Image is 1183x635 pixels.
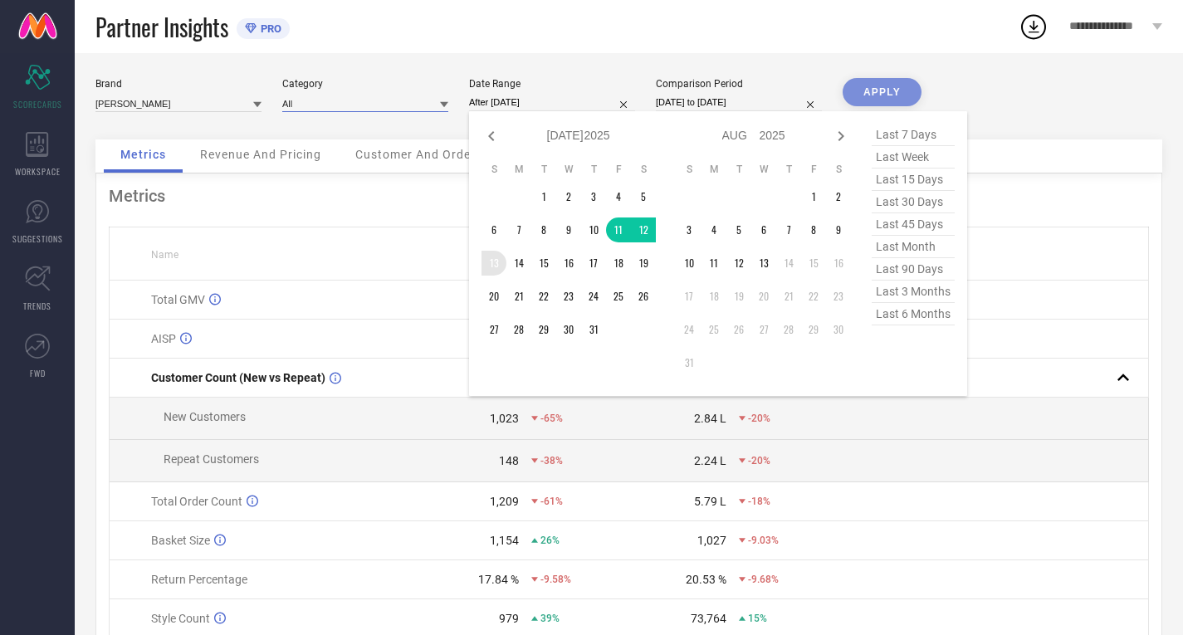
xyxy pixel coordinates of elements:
[776,163,801,176] th: Thursday
[506,217,531,242] td: Mon Jul 07 2025
[751,217,776,242] td: Wed Aug 06 2025
[694,454,726,467] div: 2.24 L
[482,217,506,242] td: Sun Jul 06 2025
[30,367,46,379] span: FWD
[606,284,631,309] td: Fri Jul 25 2025
[701,217,726,242] td: Mon Aug 04 2025
[656,78,822,90] div: Comparison Period
[694,412,726,425] div: 2.84 L
[581,163,606,176] th: Thursday
[606,184,631,209] td: Fri Jul 04 2025
[469,94,635,111] input: Select date range
[282,78,448,90] div: Category
[801,284,826,309] td: Fri Aug 22 2025
[631,163,656,176] th: Saturday
[677,217,701,242] td: Sun Aug 03 2025
[726,251,751,276] td: Tue Aug 12 2025
[751,251,776,276] td: Wed Aug 13 2025
[631,184,656,209] td: Sat Jul 05 2025
[151,293,205,306] span: Total GMV
[677,251,701,276] td: Sun Aug 10 2025
[776,251,801,276] td: Thu Aug 14 2025
[748,574,779,585] span: -9.68%
[151,249,178,261] span: Name
[355,148,482,161] span: Customer And Orders
[257,22,281,35] span: PRO
[531,184,556,209] td: Tue Jul 01 2025
[95,10,228,44] span: Partner Insights
[872,281,955,303] span: last 3 months
[23,300,51,312] span: TRENDS
[531,251,556,276] td: Tue Jul 15 2025
[831,126,851,146] div: Next month
[826,317,851,342] td: Sat Aug 30 2025
[540,613,560,624] span: 39%
[478,573,519,586] div: 17.84 %
[151,332,176,345] span: AISP
[531,217,556,242] td: Tue Jul 08 2025
[531,317,556,342] td: Tue Jul 29 2025
[482,284,506,309] td: Sun Jul 20 2025
[531,284,556,309] td: Tue Jul 22 2025
[776,217,801,242] td: Thu Aug 07 2025
[581,217,606,242] td: Thu Jul 10 2025
[606,251,631,276] td: Fri Jul 18 2025
[801,317,826,342] td: Fri Aug 29 2025
[482,251,506,276] td: Sun Jul 13 2025
[490,412,519,425] div: 1,023
[826,163,851,176] th: Saturday
[872,213,955,236] span: last 45 days
[120,148,166,161] span: Metrics
[677,317,701,342] td: Sun Aug 24 2025
[701,284,726,309] td: Mon Aug 18 2025
[631,217,656,242] td: Sat Jul 12 2025
[540,535,560,546] span: 26%
[13,98,62,110] span: SCORECARDS
[482,163,506,176] th: Sunday
[490,495,519,508] div: 1,209
[606,163,631,176] th: Friday
[490,534,519,547] div: 1,154
[540,413,563,424] span: -65%
[677,350,701,375] td: Sun Aug 31 2025
[506,284,531,309] td: Mon Jul 21 2025
[581,184,606,209] td: Thu Jul 03 2025
[677,163,701,176] th: Sunday
[151,495,242,508] span: Total Order Count
[826,251,851,276] td: Sat Aug 16 2025
[540,455,563,466] span: -38%
[606,217,631,242] td: Fri Jul 11 2025
[506,251,531,276] td: Mon Jul 14 2025
[697,534,726,547] div: 1,027
[531,163,556,176] th: Tuesday
[701,317,726,342] td: Mon Aug 25 2025
[776,317,801,342] td: Thu Aug 28 2025
[748,613,767,624] span: 15%
[164,410,246,423] span: New Customers
[801,184,826,209] td: Fri Aug 01 2025
[748,455,770,466] span: -20%
[556,284,581,309] td: Wed Jul 23 2025
[556,163,581,176] th: Wednesday
[151,371,325,384] span: Customer Count (New vs Repeat)
[872,169,955,191] span: last 15 days
[801,251,826,276] td: Fri Aug 15 2025
[826,184,851,209] td: Sat Aug 02 2025
[581,317,606,342] td: Thu Jul 31 2025
[694,495,726,508] div: 5.79 L
[109,186,1149,206] div: Metrics
[482,317,506,342] td: Sun Jul 27 2025
[748,535,779,546] span: -9.03%
[151,534,210,547] span: Basket Size
[499,454,519,467] div: 148
[499,612,519,625] div: 979
[200,148,321,161] span: Revenue And Pricing
[872,124,955,146] span: last 7 days
[151,573,247,586] span: Return Percentage
[1019,12,1049,42] div: Open download list
[801,163,826,176] th: Friday
[12,232,63,245] span: SUGGESTIONS
[701,163,726,176] th: Monday
[701,251,726,276] td: Mon Aug 11 2025
[726,163,751,176] th: Tuesday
